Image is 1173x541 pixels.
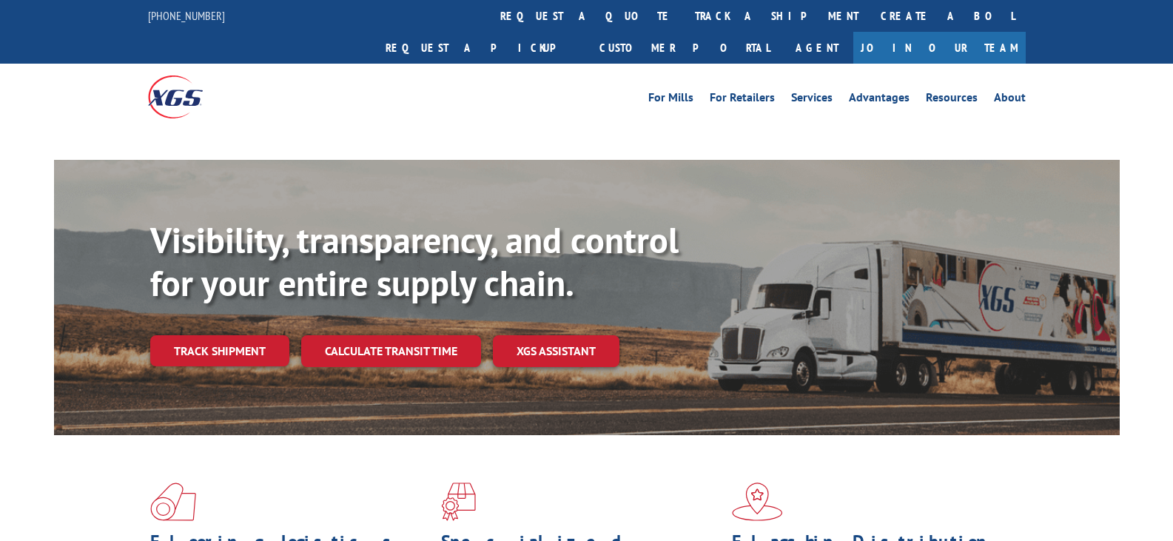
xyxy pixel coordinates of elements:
a: About [994,92,1026,108]
a: Services [791,92,833,108]
a: Resources [926,92,978,108]
img: xgs-icon-flagship-distribution-model-red [732,483,783,521]
a: Join Our Team [853,32,1026,64]
a: XGS ASSISTANT [493,335,619,367]
a: [PHONE_NUMBER] [148,8,225,23]
a: Request a pickup [374,32,588,64]
a: Customer Portal [588,32,781,64]
a: Agent [781,32,853,64]
img: xgs-icon-focused-on-flooring-red [441,483,476,521]
a: Calculate transit time [301,335,481,367]
img: xgs-icon-total-supply-chain-intelligence-red [150,483,196,521]
a: For Retailers [710,92,775,108]
a: Track shipment [150,335,289,366]
a: For Mills [648,92,693,108]
b: Visibility, transparency, and control for your entire supply chain. [150,217,679,306]
a: Advantages [849,92,910,108]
